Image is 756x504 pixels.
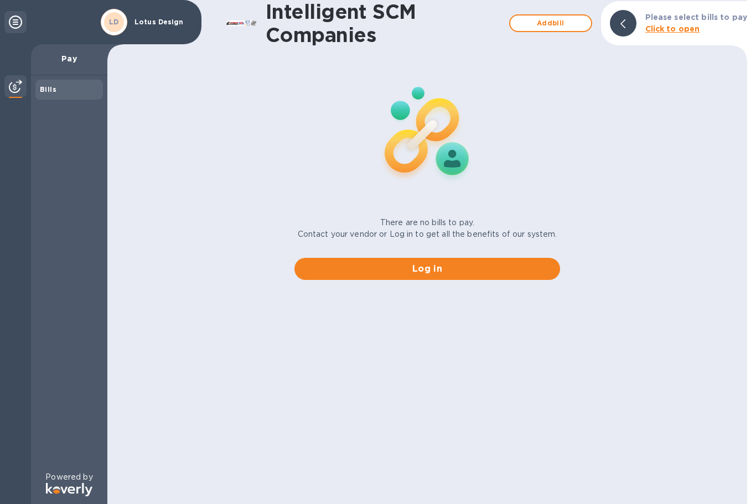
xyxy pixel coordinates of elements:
[519,17,582,30] span: Add bill
[298,217,557,240] p: There are no bills to pay. Contact your vendor or Log in to get all the benefits of our system.
[46,483,92,496] img: Logo
[134,18,190,26] p: Lotus Design
[109,18,119,26] b: LD
[45,471,92,483] p: Powered by
[509,14,592,32] button: Addbill
[40,85,56,93] b: Bills
[645,24,700,33] b: Click to open
[645,13,747,22] b: Please select bills to pay
[40,53,99,64] p: Pay
[294,258,560,280] button: Log in
[303,262,551,276] span: Log in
